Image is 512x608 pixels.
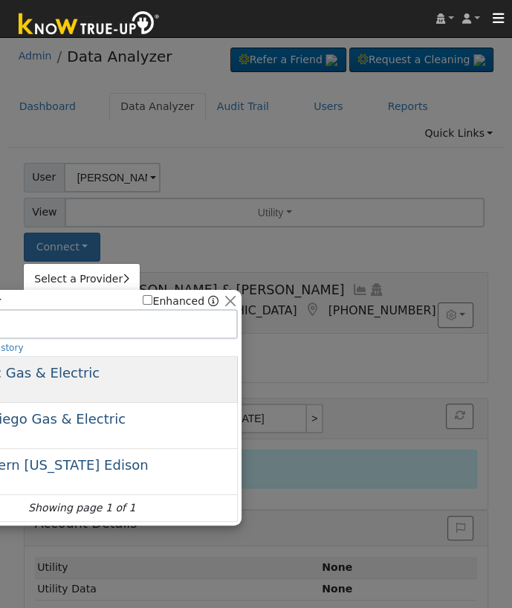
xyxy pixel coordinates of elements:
[143,294,218,309] span: Show enhanced providers
[24,269,140,290] a: Select a Provider
[143,295,152,305] input: Enhanced
[143,294,204,309] label: Enhanced
[28,500,135,516] i: Showing page 1 of 1
[11,8,167,42] img: Know True-Up
[484,8,512,29] button: Toggle navigation
[208,295,218,307] a: Enhanced Providers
